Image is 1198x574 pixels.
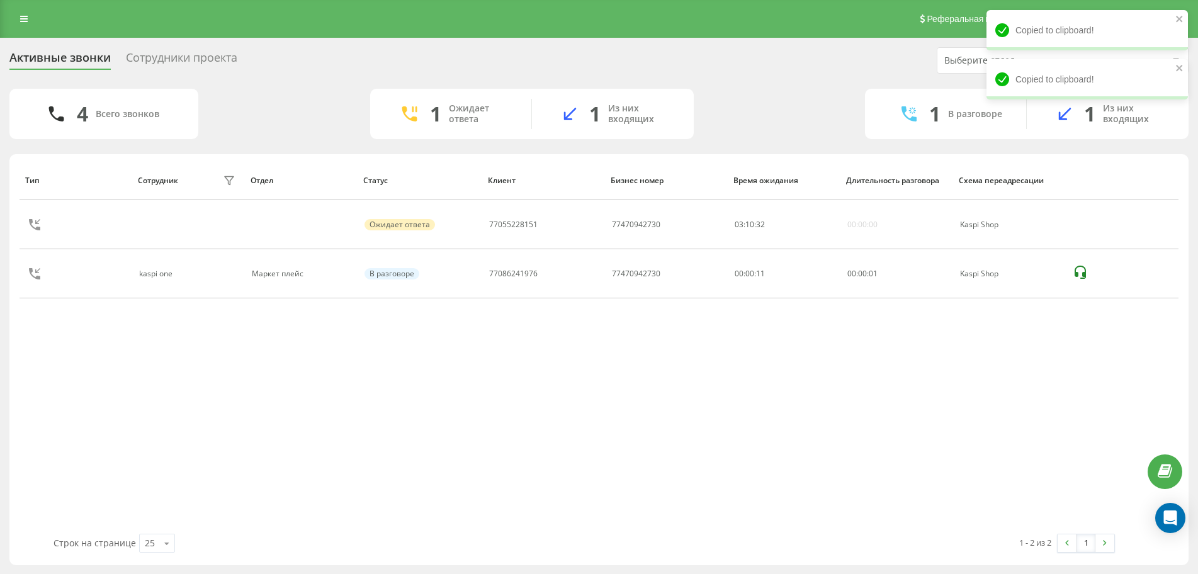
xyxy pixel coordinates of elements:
[745,219,754,230] span: 10
[54,537,136,549] span: Строк на странице
[869,268,878,279] span: 01
[1175,14,1184,26] button: close
[959,176,1060,185] div: Схема переадресации
[846,176,947,185] div: Длительность разговора
[145,537,155,549] div: 25
[847,268,856,279] span: 00
[430,102,441,126] div: 1
[489,220,538,229] div: 77055228151
[138,176,178,185] div: Сотрудник
[733,176,834,185] div: Время ожидания
[139,269,176,278] div: kaspi one
[960,220,1059,229] div: Kaspi Shop
[9,51,111,70] div: Активные звонки
[364,268,419,279] div: В разговоре
[488,176,599,185] div: Клиент
[363,176,476,185] div: Статус
[948,109,1002,120] div: В разговоре
[612,220,660,229] div: 77470942730
[1084,102,1095,126] div: 1
[96,109,159,120] div: Всего звонков
[364,219,435,230] div: Ожидает ответа
[858,268,867,279] span: 00
[847,269,878,278] div: : :
[25,176,126,185] div: Тип
[986,10,1188,50] div: Copied to clipboard!
[612,269,660,278] div: 77470942730
[735,269,834,278] div: 00:00:11
[986,59,1188,99] div: Copied to clipboard!
[251,176,351,185] div: Отдел
[1019,536,1051,549] div: 1 - 2 из 2
[1103,103,1170,125] div: Из них входящих
[608,103,675,125] div: Из них входящих
[847,220,878,229] div: 00:00:00
[489,269,538,278] div: 77086241976
[611,176,721,185] div: Бизнес номер
[252,269,351,278] div: Маркет плейс
[1077,534,1095,552] a: 1
[927,14,1030,24] span: Реферальная программа
[735,220,765,229] div: : :
[756,219,765,230] span: 32
[960,269,1059,278] div: Kaspi Shop
[735,219,743,230] span: 03
[944,55,1095,66] div: Выберите отдел
[77,102,88,126] div: 4
[126,51,237,70] div: Сотрудники проекта
[1155,503,1185,533] div: Open Intercom Messenger
[589,102,601,126] div: 1
[1175,63,1184,75] button: close
[449,103,512,125] div: Ожидает ответа
[929,102,941,126] div: 1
